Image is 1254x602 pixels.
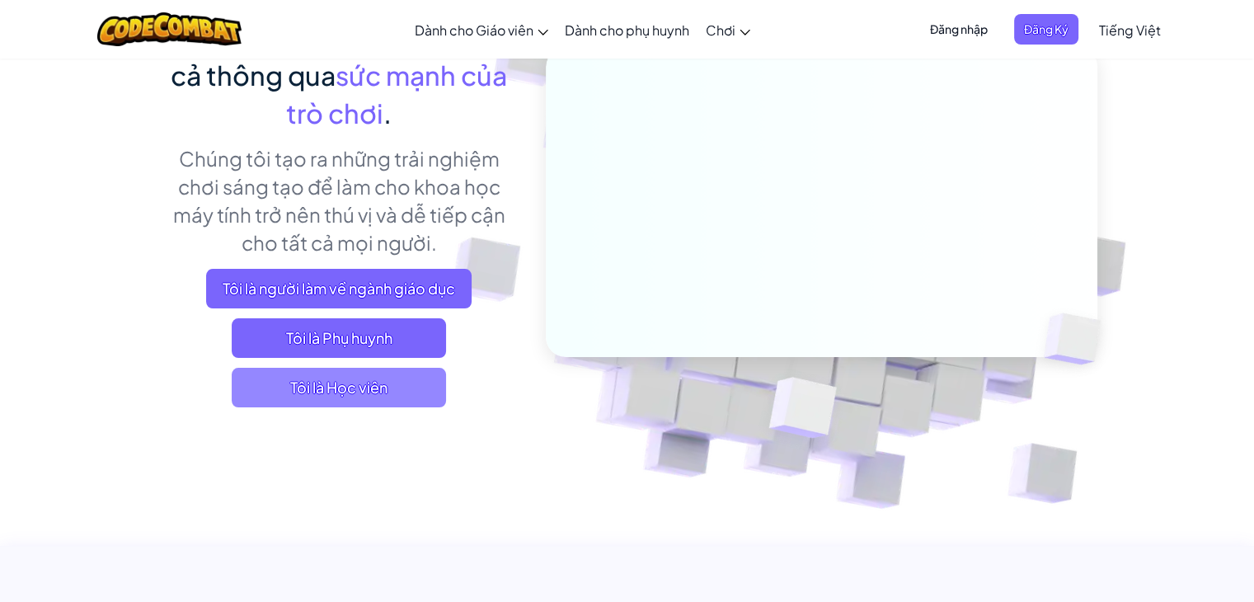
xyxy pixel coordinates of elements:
a: Tôi là người làm về ngành giáo dục [206,269,472,308]
a: Chơi [697,7,759,52]
button: Tôi là Học viên [232,368,446,407]
img: Overlap cubes [1016,279,1139,399]
span: Chơi [706,21,735,39]
img: Overlap cubes [728,342,876,479]
span: sức mạnh của trò chơi [286,59,507,129]
button: Đăng Ký [1014,14,1078,45]
p: Chúng tôi tạo ra những trải nghiệm chơi sáng tạo để làm cho khoa học máy tính trở nên thú vị và d... [157,144,521,256]
span: Dành cho Giáo viên [415,21,533,39]
a: Tôi là Phụ huynh [232,318,446,358]
img: CodeCombat logo [97,12,242,46]
a: Dành cho phụ huynh [557,7,697,52]
a: Tiếng Việt [1091,7,1169,52]
button: Đăng nhập [920,14,998,45]
span: . [383,96,392,129]
span: Tiếng Việt [1099,21,1161,39]
a: Dành cho Giáo viên [406,7,557,52]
